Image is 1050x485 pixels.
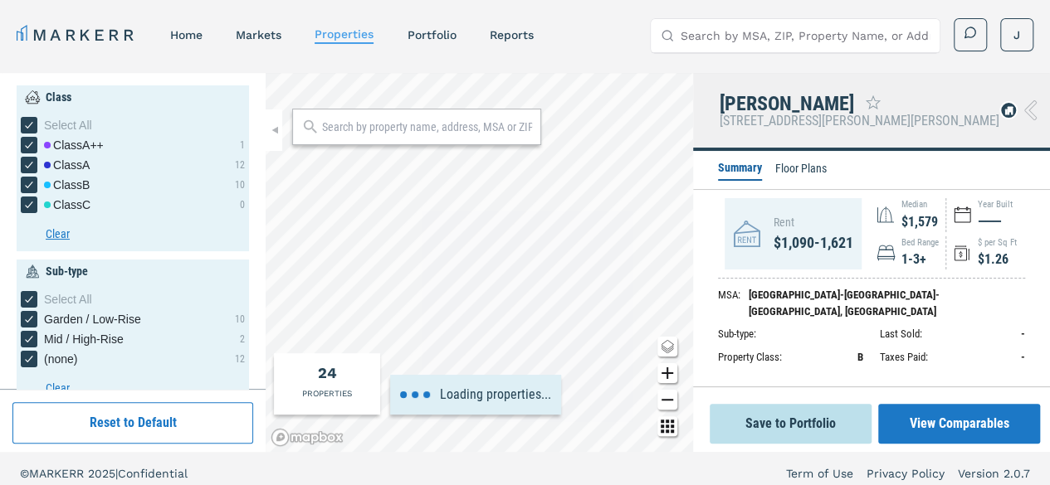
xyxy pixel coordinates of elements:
[302,387,352,400] div: PROPERTIES
[21,137,104,153] div: [object Object] checkbox input
[44,196,90,213] div: Class C
[46,226,245,243] button: Clear button
[88,467,118,480] span: 2025 |
[901,198,938,212] div: Median
[240,138,245,153] div: 1
[657,416,677,436] button: Other options map button
[235,177,245,192] div: 10
[21,117,245,133] div: [object Object] checkbox input
[878,404,1040,444] button: View Comparables
[978,236,1017,250] div: $ per Sq Ft
[880,349,928,366] div: Taxes Paid :
[774,214,853,231] div: Rent
[901,250,939,269] div: 1-3+
[489,28,533,41] a: reports
[749,287,1025,319] div: [GEOGRAPHIC_DATA]-[GEOGRAPHIC_DATA]-[GEOGRAPHIC_DATA], [GEOGRAPHIC_DATA]
[44,177,90,193] div: Class B
[12,402,253,444] button: Reset to Default
[240,197,245,212] div: 0
[718,349,782,366] div: Property Class :
[21,291,245,308] div: [object Object] checkbox input
[880,326,922,342] div: Last Sold :
[978,198,1013,212] div: Year Built
[1021,326,1025,342] div: -
[20,467,29,480] span: ©
[21,311,141,327] div: Garden / Low-Rise checkbox input
[21,331,124,347] div: Mid / High-Rise checkbox input
[46,380,245,397] button: Clear button
[407,28,456,41] a: Portfolio
[657,337,677,356] button: Change style map button
[1021,349,1025,366] div: -
[29,467,88,480] span: MARKERR
[271,428,344,447] a: Mapbox logo
[901,212,938,232] div: $1,579
[118,467,188,480] span: Confidential
[44,291,245,308] div: Select All
[1000,18,1033,51] button: J
[17,23,137,46] a: MARKERR
[240,332,245,347] div: 2
[44,331,124,347] span: Mid / High-Rise
[44,117,245,133] div: Select All
[236,28,281,41] a: markets
[46,89,71,106] div: Class
[657,363,677,383] button: Zoom in map button
[720,93,854,114] div: [PERSON_NAME]
[718,326,756,342] div: Sub-type :
[867,465,945,482] a: Privacy Policy
[46,263,88,280] div: Sub-type
[235,158,245,172] div: 12
[1013,27,1020,43] span: J
[266,73,693,452] canvas: Map
[786,465,853,482] a: Term of Use
[720,114,999,128] h5: [STREET_ADDRESS][PERSON_NAME][PERSON_NAME]
[44,137,104,153] div: Class A++
[774,231,853,254] div: $1,090-1,621
[21,351,77,367] div: (none) checkbox input
[978,250,1017,269] div: $1.26
[775,160,827,180] li: Floor Plans
[44,157,90,173] div: Class A
[710,404,872,444] button: Save to Portfolio
[390,375,561,415] div: Loading properties...
[718,287,740,319] div: MSA :
[21,196,90,213] div: [object Object] checkbox input
[170,28,203,41] a: home
[21,157,90,173] div: [object Object] checkbox input
[44,311,141,327] span: Garden / Low-Rise
[657,390,677,410] button: Zoom out map button
[44,351,77,367] span: (none)
[21,177,90,193] div: [object Object] checkbox input
[681,19,930,52] input: Search by MSA, ZIP, Property Name, or Address
[315,27,374,41] a: properties
[718,159,762,181] li: Summary
[978,214,1000,230] span: ———
[958,465,1030,482] a: Version 2.0.7
[901,236,939,250] div: Bed Range
[318,361,337,384] div: Total of properties
[235,352,245,366] div: 12
[235,312,245,327] div: 10
[322,119,532,135] input: Search by property name, address, MSA or ZIP Code
[857,349,863,366] div: B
